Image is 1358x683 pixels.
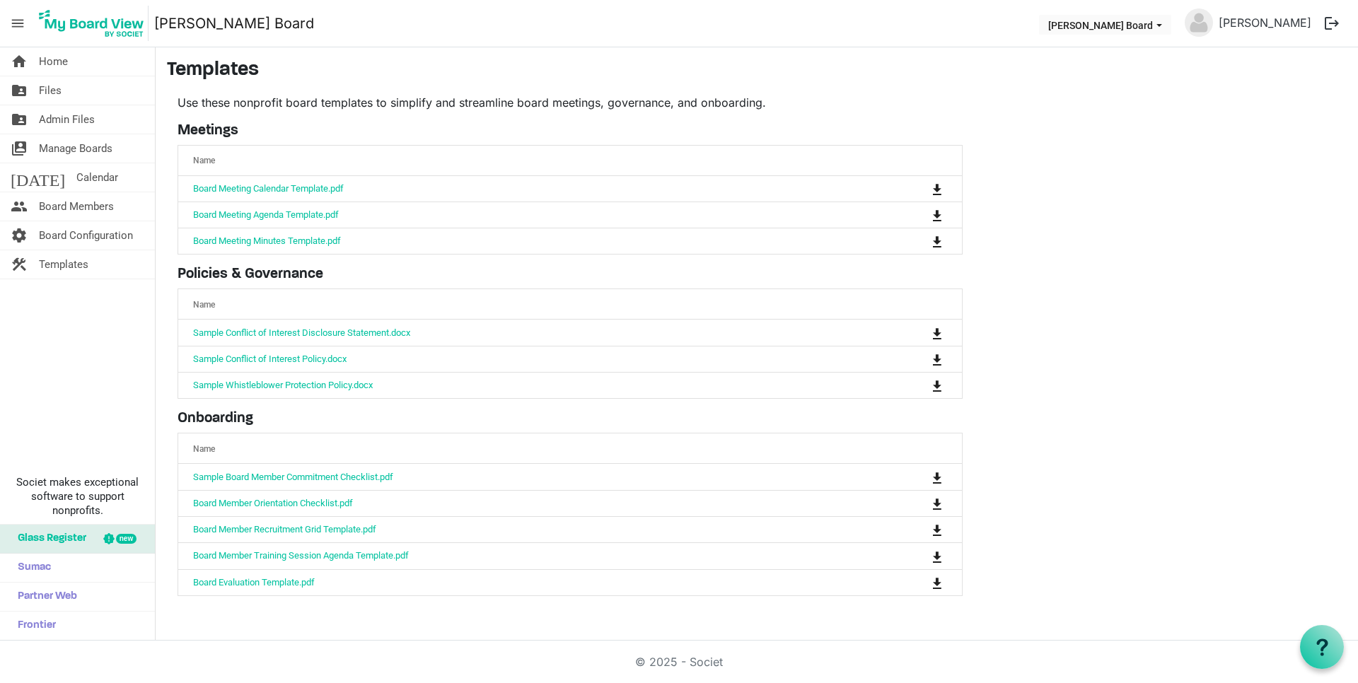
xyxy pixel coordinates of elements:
[927,573,947,592] button: Download
[11,583,77,611] span: Partner Web
[116,534,137,544] div: new
[178,228,874,254] td: Board Meeting Minutes Template.pdf is template cell column header Name
[4,10,31,37] span: menu
[11,612,56,640] span: Frontier
[39,47,68,76] span: Home
[874,346,962,372] td: is Command column column header
[874,569,962,595] td: is Command column column header
[193,156,215,165] span: Name
[178,372,874,398] td: Sample Whistleblower Protection Policy.docx is template cell column header Name
[927,231,947,251] button: Download
[11,250,28,279] span: construction
[927,205,947,225] button: Download
[39,134,112,163] span: Manage Boards
[39,221,133,250] span: Board Configuration
[11,134,28,163] span: switch_account
[167,59,1347,83] h3: Templates
[193,577,315,588] a: Board Evaluation Template.pdf
[11,163,65,192] span: [DATE]
[35,6,149,41] img: My Board View Logo
[874,372,962,398] td: is Command column column header
[1185,8,1213,37] img: no-profile-picture.svg
[178,94,963,111] p: Use these nonprofit board templates to simplify and streamline board meetings, governance, and on...
[178,516,874,542] td: Board Member Recruitment Grid Template.pdf is template cell column header Name
[11,525,86,553] span: Glass Register
[11,76,28,105] span: folder_shared
[193,472,393,482] a: Sample Board Member Commitment Checklist.pdf
[874,464,962,489] td: is Command column column header
[11,47,28,76] span: home
[39,250,88,279] span: Templates
[635,655,723,669] a: © 2025 - Societ
[927,179,947,199] button: Download
[874,202,962,228] td: is Command column column header
[193,183,344,194] a: Board Meeting Calendar Template.pdf
[193,380,373,390] a: Sample Whistleblower Protection Policy.docx
[39,192,114,221] span: Board Members
[178,266,963,283] h5: Policies & Governance
[193,327,410,338] a: Sample Conflict of Interest Disclosure Statement.docx
[11,554,51,582] span: Sumac
[193,300,215,310] span: Name
[178,346,874,372] td: Sample Conflict of Interest Policy.docx is template cell column header Name
[6,475,149,518] span: Societ makes exceptional software to support nonprofits.
[178,542,874,568] td: Board Member Training Session Agenda Template.pdf is template cell column header Name
[178,122,963,139] h5: Meetings
[11,221,28,250] span: settings
[193,550,409,561] a: Board Member Training Session Agenda Template.pdf
[178,569,874,595] td: Board Evaluation Template.pdf is template cell column header Name
[927,375,947,395] button: Download
[11,105,28,134] span: folder_shared
[178,410,963,427] h5: Onboarding
[193,444,215,454] span: Name
[39,105,95,134] span: Admin Files
[178,490,874,516] td: Board Member Orientation Checklist.pdf is template cell column header Name
[874,516,962,542] td: is Command column column header
[874,228,962,254] td: is Command column column header
[874,320,962,345] td: is Command column column header
[927,546,947,566] button: Download
[1039,15,1171,35] button: Griselda Board dropdownbutton
[35,6,154,41] a: My Board View Logo
[178,320,874,345] td: Sample Conflict of Interest Disclosure Statement.docx is template cell column header Name
[193,524,376,535] a: Board Member Recruitment Grid Template.pdf
[154,9,314,37] a: [PERSON_NAME] Board
[927,520,947,539] button: Download
[178,202,874,228] td: Board Meeting Agenda Template.pdf is template cell column header Name
[874,490,962,516] td: is Command column column header
[927,322,947,342] button: Download
[193,498,353,508] a: Board Member Orientation Checklist.pdf
[178,176,874,202] td: Board Meeting Calendar Template.pdf is template cell column header Name
[1317,8,1347,38] button: logout
[193,209,339,220] a: Board Meeting Agenda Template.pdf
[927,349,947,369] button: Download
[76,163,118,192] span: Calendar
[39,76,62,105] span: Files
[927,467,947,486] button: Download
[11,192,28,221] span: people
[178,464,874,489] td: Sample Board Member Commitment Checklist.pdf is template cell column header Name
[927,494,947,513] button: Download
[874,542,962,568] td: is Command column column header
[1213,8,1317,37] a: [PERSON_NAME]
[193,354,347,364] a: Sample Conflict of Interest Policy.docx
[874,176,962,202] td: is Command column column header
[193,235,341,246] a: Board Meeting Minutes Template.pdf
